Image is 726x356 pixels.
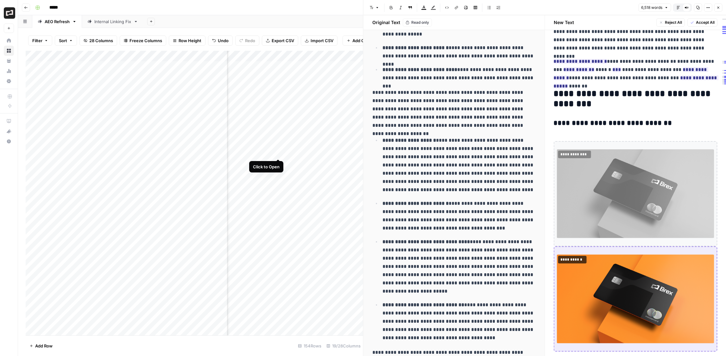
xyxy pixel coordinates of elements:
button: Undo [208,36,233,46]
a: AEO Refresh [32,15,82,28]
button: Export CSV [262,36,298,46]
h2: New Text [553,19,574,26]
span: Row Height [179,37,201,44]
button: Import CSV [301,36,338,46]
span: 6,518 words [641,5,662,10]
span: 28 Columns [89,37,113,44]
h2: Original Text [369,19,400,26]
button: Reject All [656,18,685,27]
span: Export CSV [272,37,294,44]
button: 28 Columns [79,36,117,46]
button: Help + Support [4,136,14,146]
span: Reject All [665,20,682,25]
button: Filter [28,36,52,46]
a: AirOps Academy [4,116,14,126]
span: Accept All [696,20,714,25]
a: Browse [4,46,14,56]
span: Read only [411,20,429,25]
button: Sort [55,36,77,46]
span: Sort [59,37,67,44]
span: Import CSV [311,37,333,44]
a: Internal Linking Fix [82,15,143,28]
span: Undo [218,37,229,44]
span: Redo [245,37,255,44]
a: Home [4,36,14,46]
button: What's new? [4,126,14,136]
span: Filter [32,37,42,44]
button: Add Row [26,341,56,351]
button: Row Height [169,36,205,46]
button: Redo [235,36,259,46]
span: Add Column [352,37,377,44]
a: Settings [4,76,14,86]
div: Click to Open [253,164,280,170]
button: Add Column [343,36,381,46]
div: Internal Linking Fix [94,18,131,25]
div: AEO Refresh [45,18,70,25]
button: Freeze Columns [120,36,166,46]
div: 19/28 Columns [324,341,363,351]
span: Add Row [35,343,53,349]
img: Brex Logo [4,7,15,19]
div: 154 Rows [295,341,324,351]
span: Freeze Columns [129,37,162,44]
button: 6,518 words [638,3,671,12]
a: Your Data [4,56,14,66]
button: Accept All [687,18,717,27]
button: Workspace: Brex [4,5,14,21]
a: Usage [4,66,14,76]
